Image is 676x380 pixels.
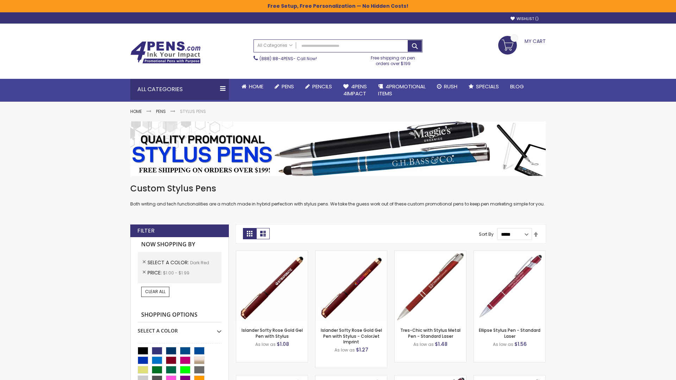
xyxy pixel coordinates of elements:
[257,43,293,48] span: All Categories
[236,251,308,256] a: Islander Softy Rose Gold Gel Pen with Stylus-Dark Red
[510,83,524,90] span: Blog
[505,79,530,94] a: Blog
[514,341,527,348] span: $1.56
[378,83,426,97] span: 4PROMOTIONAL ITEMS
[474,251,545,256] a: Ellipse Stylus Pen - Standard Laser-Dark Red
[180,108,206,114] strong: Stylus Pens
[300,79,338,94] a: Pencils
[435,341,447,348] span: $1.48
[400,327,461,339] a: Tres-Chic with Stylus Metal Pen - Standard Laser
[242,327,303,339] a: Islander Softy Rose Gold Gel Pen with Stylus
[137,227,155,235] strong: Filter
[138,322,221,334] div: Select A Color
[148,269,163,276] span: Price
[474,251,545,322] img: Ellipse Stylus Pen - Standard Laser-Dark Red
[315,251,387,322] img: Islander Softy Rose Gold Gel Pen with Stylus - ColorJet Imprint-Dark Red
[476,83,499,90] span: Specials
[255,341,276,347] span: As low as
[190,260,209,266] span: Dark Red
[463,79,505,94] a: Specials
[315,251,387,256] a: Islander Softy Rose Gold Gel Pen with Stylus - ColorJet Imprint-Dark Red
[269,79,300,94] a: Pens
[479,231,494,237] label: Sort By
[343,83,367,97] span: 4Pens 4impact
[236,79,269,94] a: Home
[138,237,221,252] strong: Now Shopping by
[511,16,539,21] a: Wishlist
[431,79,463,94] a: Rush
[130,79,229,100] div: All Categories
[130,183,546,194] h1: Custom Stylus Pens
[130,121,546,176] img: Stylus Pens
[249,83,263,90] span: Home
[356,346,368,353] span: $1.27
[163,270,189,276] span: $1.00 - $1.99
[373,79,431,102] a: 4PROMOTIONALITEMS
[493,341,513,347] span: As low as
[148,259,190,266] span: Select A Color
[130,183,546,207] div: Both writing and tech functionalities are a match made in hybrid perfection with stylus pens. We ...
[312,83,332,90] span: Pencils
[141,287,169,297] a: Clear All
[156,108,166,114] a: Pens
[259,56,293,62] a: (888) 88-4PENS
[145,289,165,294] span: Clear All
[444,83,457,90] span: Rush
[334,347,355,353] span: As low as
[254,40,296,51] a: All Categories
[130,108,142,114] a: Home
[321,327,382,344] a: Islander Softy Rose Gold Gel Pen with Stylus - ColorJet Imprint
[259,56,317,62] span: - Call Now!
[413,341,434,347] span: As low as
[282,83,294,90] span: Pens
[236,251,308,322] img: Islander Softy Rose Gold Gel Pen with Stylus-Dark Red
[138,308,221,323] strong: Shopping Options
[130,41,201,64] img: 4Pens Custom Pens and Promotional Products
[395,251,466,256] a: Tres-Chic with Stylus Metal Pen - Standard Laser-Dark Red
[277,341,289,348] span: $1.08
[395,251,466,322] img: Tres-Chic with Stylus Metal Pen - Standard Laser-Dark Red
[243,228,256,239] strong: Grid
[479,327,540,339] a: Ellipse Stylus Pen - Standard Laser
[364,52,423,66] div: Free shipping on pen orders over $199
[338,79,373,102] a: 4Pens4impact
